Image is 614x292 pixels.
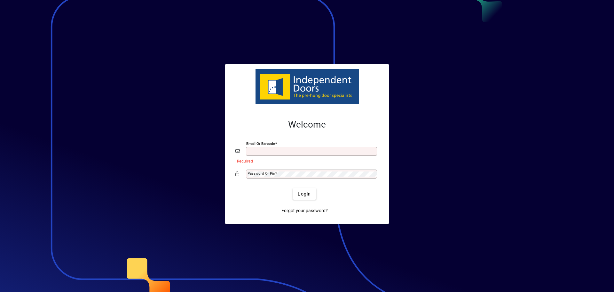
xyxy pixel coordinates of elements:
mat-error: Required [237,157,374,164]
a: Forgot your password? [279,205,330,216]
h2: Welcome [235,119,379,130]
mat-label: Password or Pin [248,171,275,176]
button: Login [293,188,316,200]
mat-label: Email or Barcode [246,141,275,146]
span: Login [298,191,311,197]
span: Forgot your password? [281,207,328,214]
